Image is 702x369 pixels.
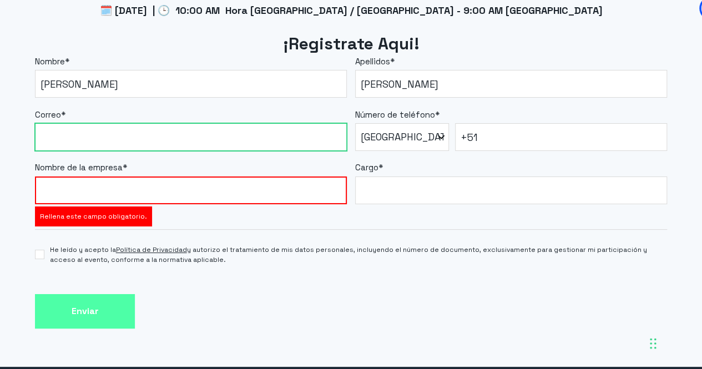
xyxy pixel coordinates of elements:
[650,327,656,360] div: Arrastrar
[355,56,390,67] span: Apellidos
[355,162,378,173] span: Cargo
[35,162,123,173] span: Nombre de la empresa
[355,109,435,120] span: Número de teléfono
[100,4,603,17] span: 🗓️ [DATE] | 🕒 10:00 AM Hora [GEOGRAPHIC_DATA] / [GEOGRAPHIC_DATA] - 9:00 AM [GEOGRAPHIC_DATA]
[35,250,44,259] input: He leído y acepto laPolítica de Privacidady autorizo el tratamiento de mis datos personales, incl...
[502,227,702,369] div: Widget de chat
[40,211,147,221] label: Rellena este campo obligatorio.
[502,227,702,369] iframe: Chat Widget
[50,245,667,265] span: He leído y acepto la y autorizo el tratamiento de mis datos personales, incluyendo el número de d...
[35,294,135,329] input: Enviar
[35,33,667,55] h2: ¡Registrate Aqui!
[116,245,187,254] a: Política de Privacidad
[35,109,61,120] span: Correo
[35,56,65,67] span: Nombre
